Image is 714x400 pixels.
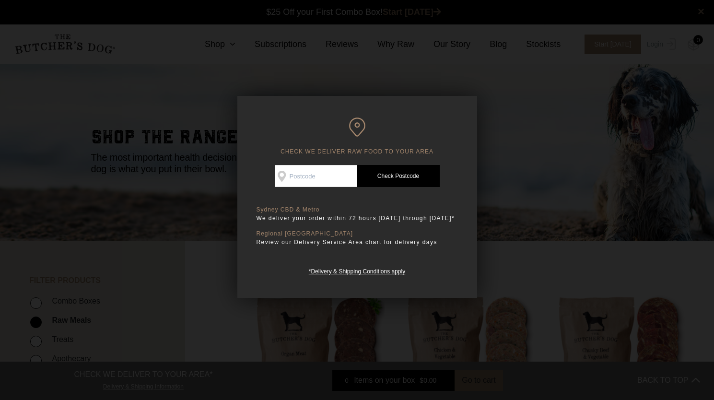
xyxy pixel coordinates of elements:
input: Postcode [275,165,357,187]
p: Regional [GEOGRAPHIC_DATA] [257,230,458,237]
a: *Delivery & Shipping Conditions apply [309,266,405,275]
p: Review our Delivery Service Area chart for delivery days [257,237,458,247]
p: We deliver your order within 72 hours [DATE] through [DATE]* [257,213,458,223]
p: Sydney CBD & Metro [257,206,458,213]
a: Check Postcode [357,165,440,187]
h6: CHECK WE DELIVER RAW FOOD TO YOUR AREA [257,118,458,155]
